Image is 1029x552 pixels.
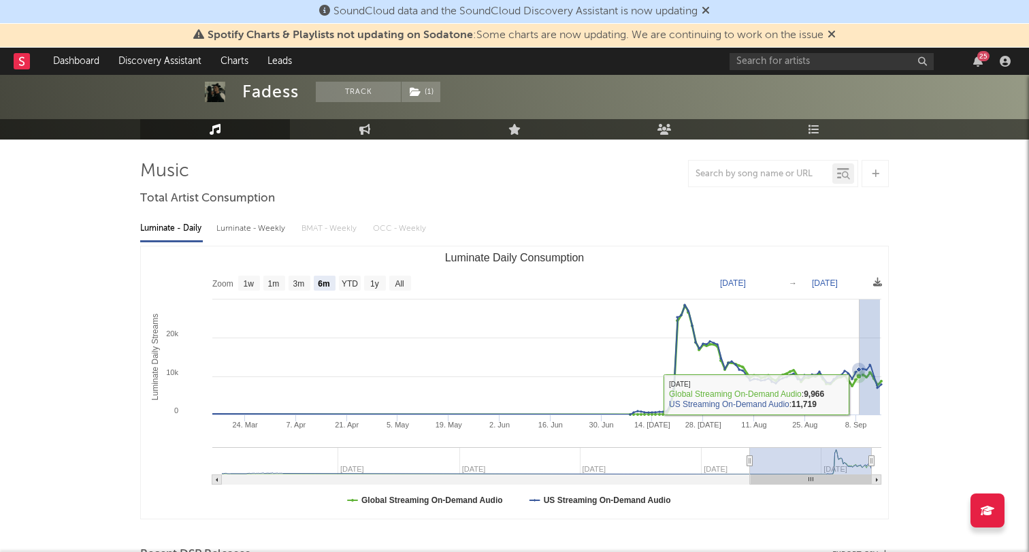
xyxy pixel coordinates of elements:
[208,30,823,41] span: : Some charts are now updating. We are continuing to work on the issue
[402,82,440,102] button: (1)
[977,51,990,61] div: 25
[361,496,503,505] text: Global Streaming On-Demand Audio
[316,82,401,102] button: Track
[370,279,379,289] text: 1y
[268,279,280,289] text: 1m
[544,496,671,505] text: US Streaming On-Demand Audio
[150,314,160,400] text: Luminate Daily Streams
[166,329,178,338] text: 20k
[845,421,867,429] text: 8. Sep
[589,421,614,429] text: 30. Jun
[258,48,301,75] a: Leads
[140,217,203,240] div: Luminate - Daily
[634,421,670,429] text: 14. [DATE]
[109,48,211,75] a: Discovery Assistant
[216,217,288,240] div: Luminate - Weekly
[318,279,329,289] text: 6m
[401,82,441,102] span: ( 1 )
[166,368,178,376] text: 10k
[211,48,258,75] a: Charts
[232,421,258,429] text: 24. Mar
[702,6,710,17] span: Dismiss
[445,252,585,263] text: Luminate Daily Consumption
[436,421,463,429] text: 19. May
[387,421,410,429] text: 5. May
[208,30,473,41] span: Spotify Charts & Playlists not updating on Sodatone
[973,56,983,67] button: 25
[489,421,510,429] text: 2. Jun
[720,278,746,288] text: [DATE]
[828,30,836,41] span: Dismiss
[689,169,832,180] input: Search by song name or URL
[140,191,275,207] span: Total Artist Consumption
[44,48,109,75] a: Dashboard
[685,421,721,429] text: 28. [DATE]
[212,279,233,289] text: Zoom
[741,421,766,429] text: 11. Aug
[395,279,404,289] text: All
[730,53,934,70] input: Search for artists
[242,82,299,102] div: Fadess
[287,421,306,429] text: 7. Apr
[342,279,358,289] text: YTD
[789,278,797,288] text: →
[792,421,817,429] text: 25. Aug
[812,278,838,288] text: [DATE]
[538,421,563,429] text: 16. Jun
[244,279,255,289] text: 1w
[293,279,305,289] text: 3m
[335,421,359,429] text: 21. Apr
[333,6,698,17] span: SoundCloud data and the SoundCloud Discovery Assistant is now updating
[174,406,178,415] text: 0
[141,246,888,519] svg: Luminate Daily Consumption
